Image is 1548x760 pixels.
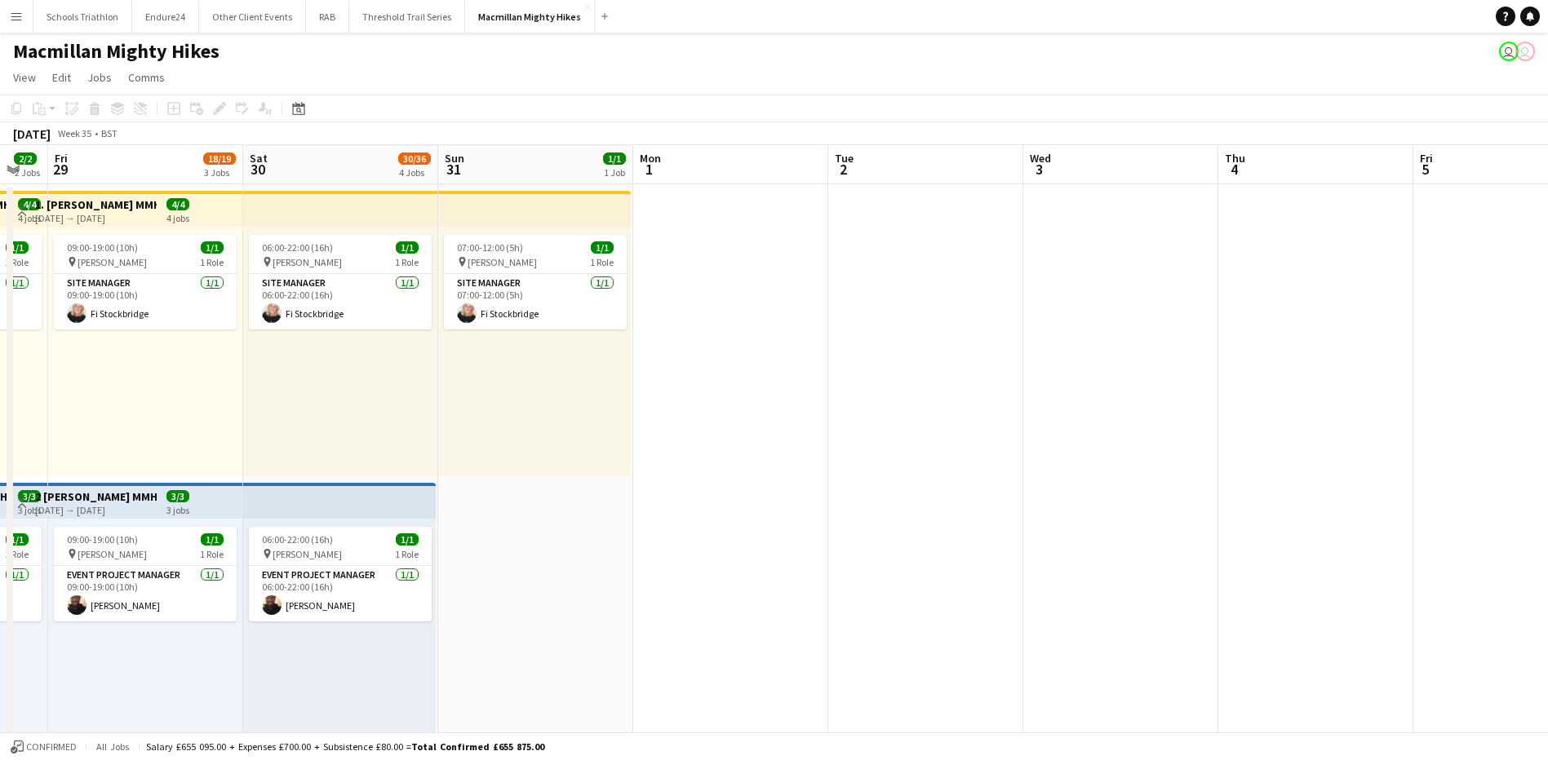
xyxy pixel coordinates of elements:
span: Confirmed [26,741,77,753]
a: View [7,67,42,88]
span: Comms [128,70,165,85]
app-user-avatar: Liz Sutton [1499,42,1519,61]
div: [DATE] [13,126,51,142]
a: Comms [122,67,171,88]
button: Endure24 [132,1,199,33]
button: RAB [306,1,349,33]
span: Jobs [87,70,112,85]
button: Macmillan Mighty Hikes [465,1,595,33]
button: Confirmed [8,738,79,756]
div: BST [101,127,118,139]
span: Edit [52,70,71,85]
a: Edit [46,67,78,88]
span: Total Confirmed £655 875.00 [411,740,544,753]
span: Week 35 [54,127,95,139]
button: Schools Triathlon [33,1,132,33]
span: View [13,70,36,85]
h1: Macmillan Mighty Hikes [13,39,220,64]
button: Other Client Events [199,1,306,33]
a: Jobs [81,67,118,88]
app-user-avatar: Liz Sutton [1515,42,1535,61]
button: Threshold Trail Series [349,1,465,33]
div: Salary £655 095.00 + Expenses £700.00 + Subsistence £80.00 = [146,740,544,753]
span: All jobs [93,740,132,753]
